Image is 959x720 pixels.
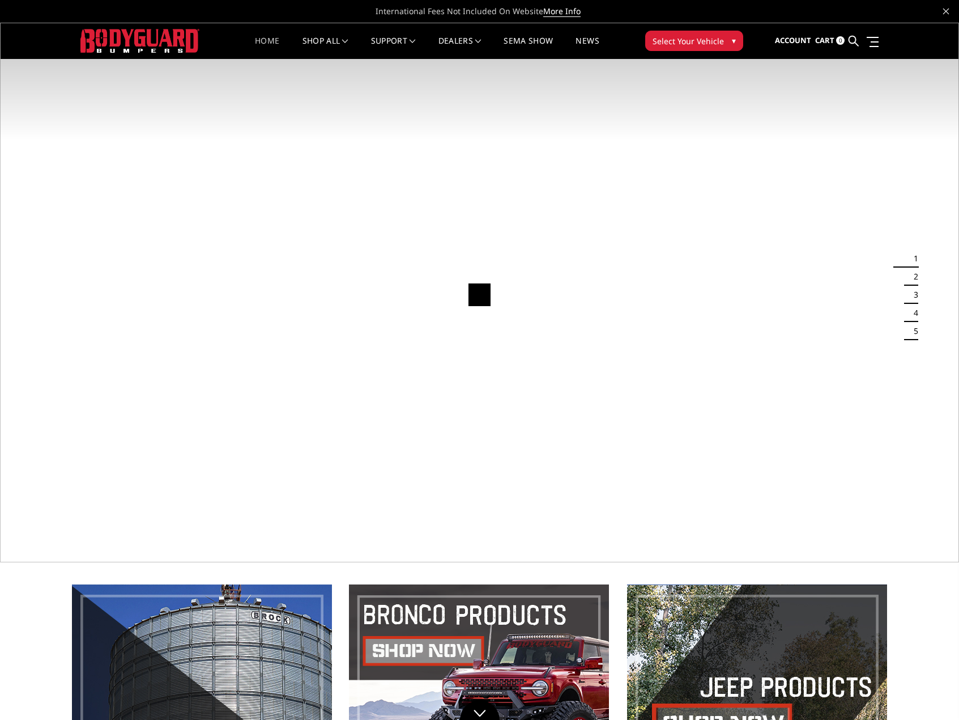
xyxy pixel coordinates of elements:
[815,35,834,45] span: Cart
[576,37,599,59] a: News
[255,37,279,59] a: Home
[543,6,581,17] a: More Info
[732,35,736,46] span: ▾
[836,36,845,45] span: 0
[815,26,845,56] a: Cart 0
[504,37,553,59] a: SEMA Show
[645,31,743,51] button: Select Your Vehicle
[907,268,918,286] button: 2 of 5
[371,37,416,59] a: Support
[907,304,918,322] button: 4 of 5
[438,37,481,59] a: Dealers
[80,29,199,52] img: BODYGUARD BUMPERS
[907,322,918,340] button: 5 of 5
[907,249,918,268] button: 1 of 5
[907,286,918,304] button: 3 of 5
[653,35,724,47] span: Select Your Vehicle
[775,26,811,56] a: Account
[302,37,348,59] a: shop all
[775,35,811,45] span: Account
